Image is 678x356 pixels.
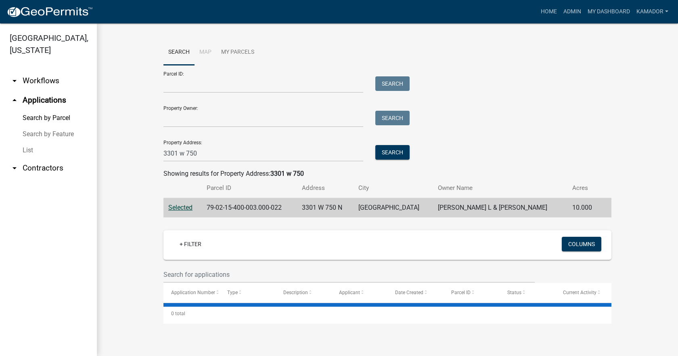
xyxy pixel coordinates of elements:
[354,198,433,218] td: [GEOGRAPHIC_DATA]
[163,40,195,65] a: Search
[283,290,308,295] span: Description
[202,179,297,198] th: Parcel ID
[297,198,354,218] td: 3301 W 750 N
[567,179,601,198] th: Acres
[375,76,410,91] button: Search
[444,283,500,302] datatable-header-cell: Parcel ID
[584,4,633,19] a: My Dashboard
[387,283,444,302] datatable-header-cell: Date Created
[507,290,521,295] span: Status
[433,198,567,218] td: [PERSON_NAME] L & [PERSON_NAME]
[168,204,193,211] a: Selected
[500,283,556,302] datatable-header-cell: Status
[10,95,19,105] i: arrow_drop_up
[538,4,560,19] a: Home
[560,4,584,19] a: Admin
[276,283,332,302] datatable-header-cell: Description
[270,170,304,177] strong: 3301 w 750
[163,266,535,283] input: Search for applications
[202,198,297,218] td: 79-02-15-400-003.000-022
[173,237,208,251] a: + Filter
[227,290,238,295] span: Type
[563,290,596,295] span: Current Activity
[395,290,423,295] span: Date Created
[633,4,672,19] a: Kamador
[171,290,215,295] span: Application Number
[10,76,19,86] i: arrow_drop_down
[10,163,19,173] i: arrow_drop_down
[339,290,360,295] span: Applicant
[354,179,433,198] th: City
[163,169,611,179] div: Showing results for Property Address:
[297,179,354,198] th: Address
[163,303,611,324] div: 0 total
[375,145,410,160] button: Search
[555,283,611,302] datatable-header-cell: Current Activity
[331,283,387,302] datatable-header-cell: Applicant
[216,40,259,65] a: My Parcels
[451,290,471,295] span: Parcel ID
[375,111,410,125] button: Search
[562,237,601,251] button: Columns
[433,179,567,198] th: Owner Name
[220,283,276,302] datatable-header-cell: Type
[163,283,220,302] datatable-header-cell: Application Number
[567,198,601,218] td: 10.000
